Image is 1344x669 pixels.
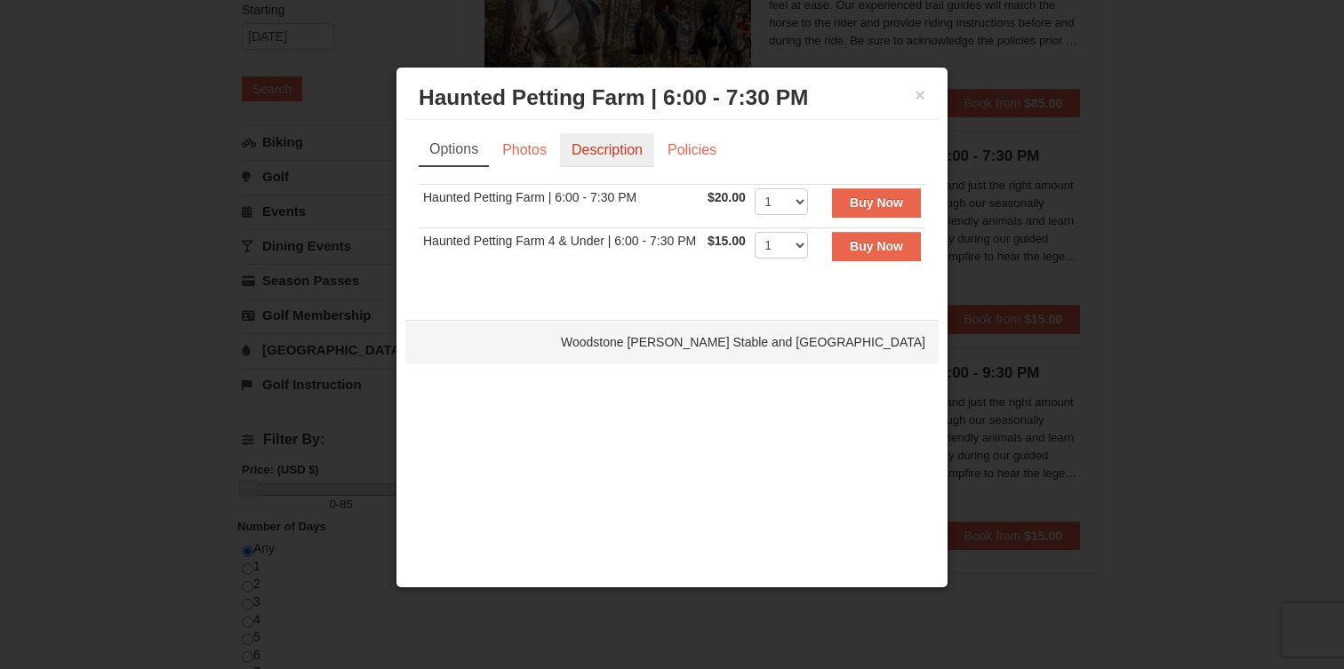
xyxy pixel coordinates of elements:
[708,234,746,248] span: $15.00
[850,195,903,210] strong: Buy Now
[708,190,746,204] span: $20.00
[405,320,939,364] div: Woodstone [PERSON_NAME] Stable and [GEOGRAPHIC_DATA]
[832,188,921,217] button: Buy Now
[419,133,489,167] a: Options
[832,232,921,260] button: Buy Now
[419,228,703,272] td: Haunted Petting Farm 4 & Under | 6:00 - 7:30 PM
[915,86,925,104] button: ×
[656,133,728,167] a: Policies
[850,239,903,253] strong: Buy Now
[419,84,925,111] h3: Haunted Petting Farm | 6:00 - 7:30 PM
[419,185,703,228] td: Haunted Petting Farm | 6:00 - 7:30 PM
[491,133,558,167] a: Photos
[560,133,654,167] a: Description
